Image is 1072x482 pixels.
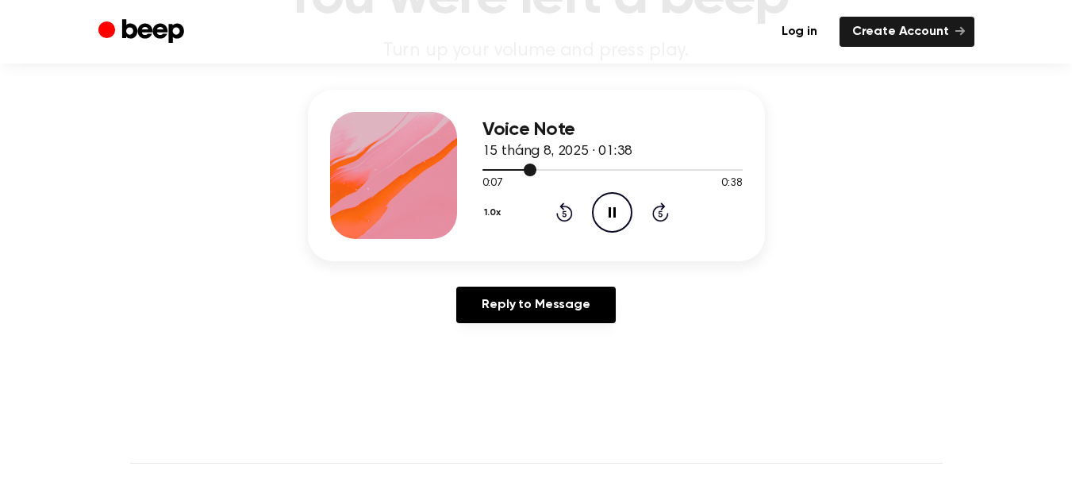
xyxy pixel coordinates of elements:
a: Log in [769,17,830,47]
span: 0:38 [721,175,742,192]
a: Create Account [840,17,974,47]
button: 1.0x [482,199,507,226]
span: 0:07 [482,175,503,192]
a: Reply to Message [456,287,615,323]
a: Beep [98,17,188,48]
h3: Voice Note [482,119,743,141]
span: 15 tháng 8, 2025 · 01:38 [482,145,632,159]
